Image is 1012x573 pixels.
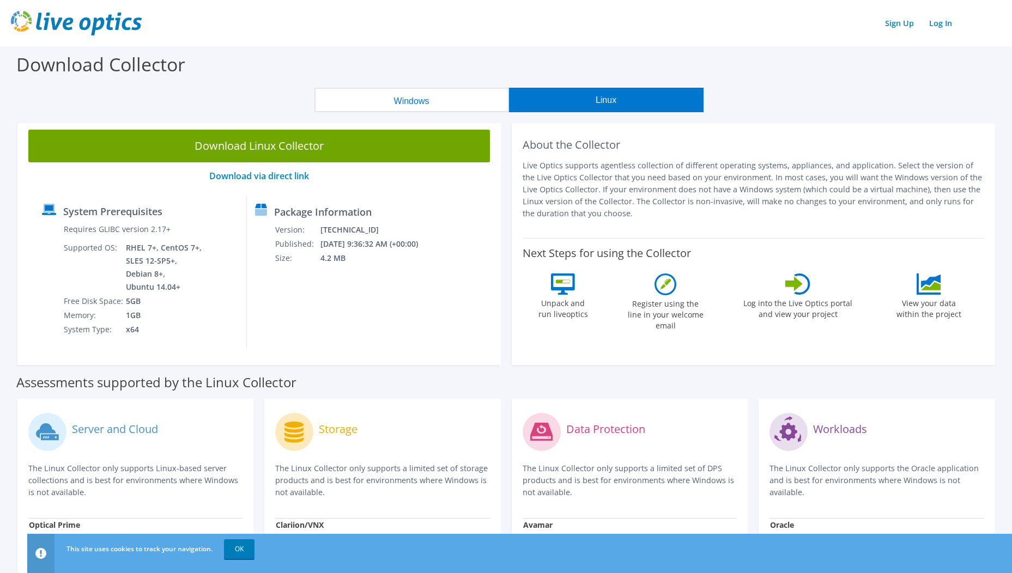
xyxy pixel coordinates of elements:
[64,224,171,235] label: Requires GLIBC version 2.17+
[275,237,320,251] td: Published:
[63,308,125,322] td: Memory:
[63,241,125,294] td: Supported OS:
[66,544,213,553] span: This site uses cookies to track your navigation.
[16,52,185,77] label: Download Collector
[523,160,984,220] p: Live Optics supports agentless collection of different operating systems, appliances, and applica...
[314,88,509,112] button: Windows
[770,520,794,530] strong: Oracle
[523,462,737,498] p: The Linux Collector only supports a limited set of DPS products and is best for environments wher...
[743,295,853,320] label: Log into the Live Optics portal and view your project
[125,322,204,337] td: x64
[320,223,433,237] td: [TECHNICAL_ID]
[523,520,553,530] strong: Avamar
[880,15,919,31] a: Sign Up
[319,424,357,435] label: Storage
[320,251,433,265] td: 4.2 MB
[125,241,204,294] td: RHEL 7+, CentOS 7+, SLES 12-SP5+, Debian 8+, Ubuntu 14.04+
[28,462,243,498] p: The Linux Collector only supports Linux-based server collections and is best for environments whe...
[16,377,296,388] label: Assessments supported by the Linux Collector
[72,424,158,435] label: Server and Cloud
[924,15,958,31] a: Log In
[209,170,309,182] a: Download via direct link
[769,462,984,498] p: The Linux Collector only supports the Oracle application and is best for environments where Windo...
[523,247,691,260] label: Next Steps for using the Collector
[28,130,490,162] a: Download Linux Collector
[125,294,204,308] td: 5GB
[566,424,645,435] label: Data Protection
[63,206,162,217] label: System Prerequisites
[813,424,867,435] label: Workloads
[625,295,706,331] label: Register using the line in your welcome email
[889,295,968,320] label: View your data within the project
[11,11,142,35] img: live_optics_svg.svg
[276,520,324,530] strong: Clariion/VNX
[523,138,984,151] h2: About the Collector
[29,520,80,530] strong: Optical Prime
[275,251,320,265] td: Size:
[63,322,125,337] td: System Type:
[125,308,204,322] td: 1GB
[320,237,433,251] td: [DATE] 9:36:32 AM (+00:00)
[274,206,372,217] label: Package Information
[275,223,320,237] td: Version:
[224,539,254,559] a: OK
[275,462,489,498] p: The Linux Collector only supports a limited set of storage products and is best for environments ...
[63,294,125,308] td: Free Disk Space:
[509,88,704,112] button: Linux
[538,295,588,320] label: Unpack and run liveoptics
